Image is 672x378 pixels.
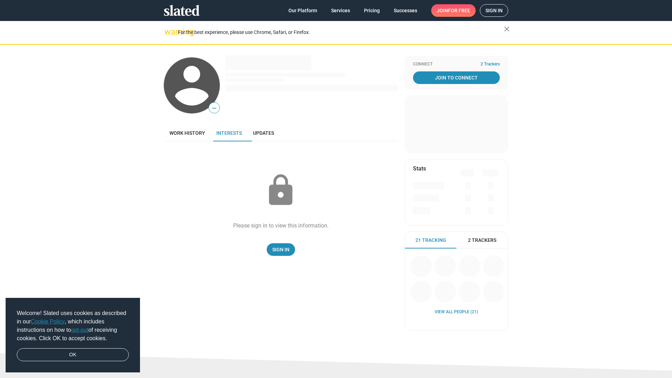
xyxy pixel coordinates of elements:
a: Successes [388,4,423,17]
span: Pricing [364,4,380,17]
div: cookieconsent [6,298,140,373]
div: Connect [413,62,500,67]
span: Updates [253,130,274,136]
span: Join [437,4,470,17]
mat-icon: lock [263,173,298,208]
mat-icon: close [503,25,511,33]
a: Join To Connect [413,71,500,84]
span: Successes [394,4,417,17]
span: Sign in [485,5,503,16]
span: 2 Trackers [481,62,500,67]
a: Sign in [480,4,508,17]
a: Our Platform [283,4,323,17]
span: Welcome! Slated uses cookies as described in our , which includes instructions on how to of recei... [17,309,129,343]
a: Cookie Policy [31,318,65,324]
a: dismiss cookie message [17,348,129,362]
div: Please sign in to view this information. [233,222,329,229]
a: Updates [247,125,280,141]
span: 2 Trackers [468,237,496,244]
a: Work history [164,125,211,141]
span: Join To Connect [414,71,498,84]
span: Work history [169,130,205,136]
a: Pricing [358,4,385,17]
a: opt-out [71,327,89,333]
mat-icon: warning [164,28,173,36]
mat-card-title: Stats [413,165,426,172]
div: For the best experience, please use Chrome, Safari, or Firefox. [178,28,504,37]
a: Interests [211,125,247,141]
a: Services [325,4,356,17]
span: Services [331,4,350,17]
a: Joinfor free [431,4,476,17]
a: Sign In [267,243,295,256]
span: for free [448,4,470,17]
span: — [209,104,219,113]
span: Interests [216,130,242,136]
span: Sign In [272,243,289,256]
span: Our Platform [288,4,317,17]
a: View all People (21) [435,309,478,315]
span: 21 Tracking [415,237,446,244]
